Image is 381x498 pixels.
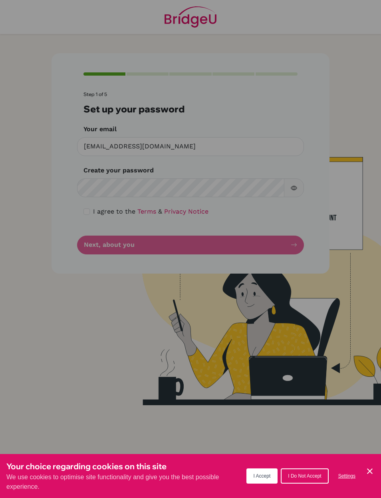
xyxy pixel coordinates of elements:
span: Settings [338,473,355,479]
button: I Do Not Accept [281,468,328,484]
span: I Do Not Accept [288,473,321,479]
span: I Accept [254,473,271,479]
button: Save and close [365,466,375,476]
button: I Accept [246,468,278,484]
h3: Your choice regarding cookies on this site [6,460,246,472]
button: Settings [332,469,362,483]
p: We use cookies to optimise site functionality and give you the best possible experience. [6,472,246,492]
